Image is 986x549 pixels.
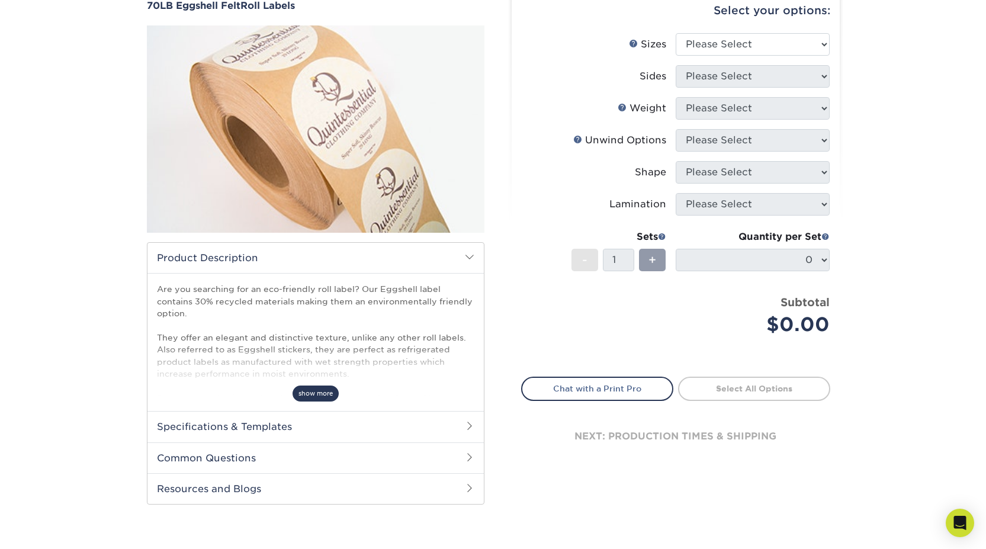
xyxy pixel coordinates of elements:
[629,37,666,52] div: Sizes
[147,411,484,442] h2: Specifications & Templates
[147,473,484,504] h2: Resources and Blogs
[571,230,666,244] div: Sets
[946,509,974,537] div: Open Intercom Messenger
[573,133,666,147] div: Unwind Options
[678,377,830,400] a: Select All Options
[640,69,666,84] div: Sides
[648,251,656,269] span: +
[582,251,587,269] span: -
[147,12,484,246] img: 70LB Eggshell Felt 01
[781,296,830,309] strong: Subtotal
[676,230,830,244] div: Quantity per Set
[521,401,830,472] div: next: production times & shipping
[157,283,474,464] p: Are you searching for an eco-friendly roll label? Our Eggshell label contains 30% recycled materi...
[521,377,673,400] a: Chat with a Print Pro
[147,243,484,273] h2: Product Description
[147,442,484,473] h2: Common Questions
[635,165,666,179] div: Shape
[293,386,339,402] span: show more
[618,101,666,115] div: Weight
[609,197,666,211] div: Lamination
[685,310,830,339] div: $0.00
